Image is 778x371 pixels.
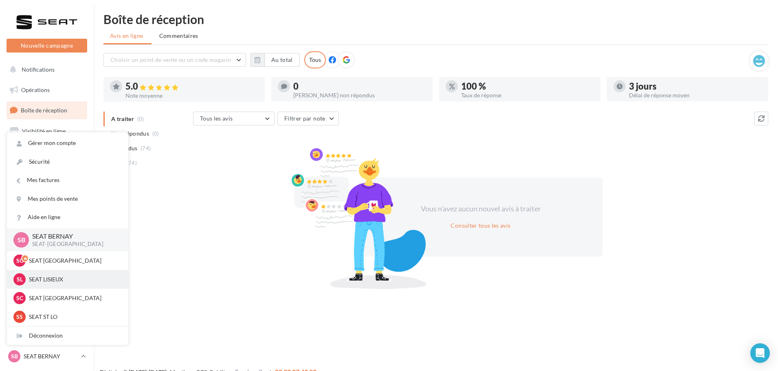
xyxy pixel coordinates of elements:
a: Sécurité [7,153,128,171]
span: SB [11,352,18,360]
a: Campagnes [5,143,89,160]
a: PLV et print personnalisable [5,224,89,248]
div: Déconnexion [7,327,128,345]
div: [PERSON_NAME] non répondus [293,92,426,98]
p: SEAT ST LO [29,313,119,321]
a: SB SEAT BERNAY [7,349,87,364]
p: SEAT [GEOGRAPHIC_DATA] [29,294,119,302]
p: SEAT [GEOGRAPHIC_DATA] [29,257,119,265]
div: 100 % [461,82,594,91]
button: Au total [251,53,300,67]
div: Boîte de réception [103,13,768,25]
span: Commentaires [159,32,198,39]
p: SEAT LISIEUX [29,275,119,283]
a: Aide en ligne [7,208,128,226]
span: Notifications [22,66,55,73]
button: Au total [264,53,300,67]
span: Choisir un point de vente ou un code magasin [110,56,231,63]
div: Taux de réponse [461,92,594,98]
button: Nouvelle campagne [7,39,87,53]
span: Non répondus [111,130,149,138]
span: SS [16,313,23,321]
p: SEAT BERNAY [24,352,78,360]
div: 5.0 [125,82,258,91]
div: 3 jours [629,82,762,91]
div: Délai de réponse moyen [629,92,762,98]
span: SC [16,257,23,265]
a: Gérer mon compte [7,134,128,152]
span: SB [18,235,25,244]
span: (74) [141,145,151,151]
span: Tous les avis [200,115,233,122]
span: SL [17,275,23,283]
a: Mes factures [7,171,128,189]
div: Open Intercom Messenger [750,343,770,363]
button: Consulter tous les avis [447,221,514,231]
button: Tous les avis [193,112,275,125]
span: (74) [127,160,137,166]
a: Mes points de vente [7,190,128,208]
button: Filtrer par note [277,112,339,125]
span: Opérations [21,86,50,93]
a: Visibilité en ligne [5,123,89,140]
a: Médiathèque [5,183,89,200]
span: Visibilité en ligne [22,127,66,134]
div: Note moyenne [125,93,258,99]
div: 0 [293,82,426,91]
span: (0) [152,130,159,137]
div: Vous n'avez aucun nouvel avis à traiter [411,204,551,214]
div: Tous [304,51,326,68]
p: SEAT-[GEOGRAPHIC_DATA] [32,241,115,248]
a: Opérations [5,81,89,99]
span: Boîte de réception [21,107,67,114]
a: Contacts [5,163,89,180]
a: Boîte de réception [5,101,89,119]
button: Notifications [5,61,86,78]
button: Choisir un point de vente ou un code magasin [103,53,246,67]
span: SC [16,294,23,302]
a: Calendrier [5,204,89,221]
p: SEAT BERNAY [32,232,115,241]
a: Campagnes DataOnDemand [5,251,89,275]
